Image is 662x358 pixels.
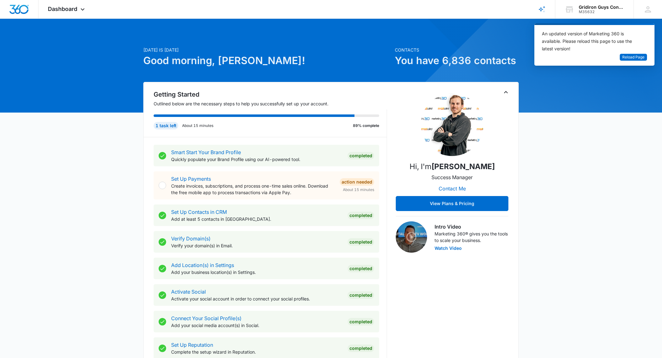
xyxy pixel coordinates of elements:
p: About 15 minutes [182,123,213,129]
div: Completed [348,238,374,246]
a: Set Up Contacts in CRM [171,209,227,215]
button: View Plans & Pricing [396,196,508,211]
button: Watch Video [435,246,462,250]
a: Set Up Reputation [171,342,213,348]
div: Completed [348,291,374,299]
p: Success Manager [431,174,473,181]
button: Toggle Collapse [502,88,510,96]
p: Add at least 5 contacts in [GEOGRAPHIC_DATA]. [171,216,343,222]
button: Reload Page [620,54,647,61]
a: Activate Social [171,289,206,295]
div: Completed [348,318,374,325]
button: Contact Me [432,181,472,196]
p: Verify your domain(s) in Email. [171,242,343,249]
div: Action Needed [340,178,374,186]
a: Add Location(s) in Settings [171,262,234,268]
a: Connect Your Social Profile(s) [171,315,242,321]
p: Complete the setup wizard in Reputation. [171,349,343,355]
a: Set Up Payments [171,176,211,182]
div: account name [579,5,624,10]
div: Completed [348,265,374,272]
h1: Good morning, [PERSON_NAME]! [143,53,391,68]
p: Quickly populate your Brand Profile using our AI-powered tool. [171,156,343,163]
p: [DATE] is [DATE] [143,47,391,53]
p: Contacts [395,47,519,53]
h2: Getting Started [154,90,387,99]
h1: You have 6,836 contacts [395,53,519,68]
p: 89% complete [353,123,379,129]
p: Activate your social account in order to connect your social profiles. [171,295,343,302]
h3: Intro Video [435,223,508,230]
span: Reload Page [622,54,644,60]
p: Outlined below are the necessary steps to help you successfully set up your account. [154,100,387,107]
div: 1 task left [154,122,178,129]
img: Travis Buchanan [421,93,483,156]
div: Completed [348,152,374,159]
strong: [PERSON_NAME] [431,162,495,171]
span: Dashboard [48,6,77,12]
a: Verify Domain(s) [171,235,211,242]
a: Smart Start Your Brand Profile [171,149,241,155]
div: Completed [348,212,374,219]
p: Create invoices, subscriptions, and process one-time sales online. Download the free mobile app t... [171,183,335,196]
div: account id [579,10,624,14]
div: Completed [348,345,374,352]
p: Add your business location(s) in Settings. [171,269,343,275]
p: Add your social media account(s) in Social. [171,322,343,329]
img: Intro Video [396,221,427,253]
div: An updated version of Marketing 360 is available. Please reload this page to use the latest version! [542,30,639,53]
p: Hi, I'm [410,161,495,172]
span: About 15 minutes [343,187,374,193]
p: Marketing 360® gives you the tools to scale your business. [435,230,508,244]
